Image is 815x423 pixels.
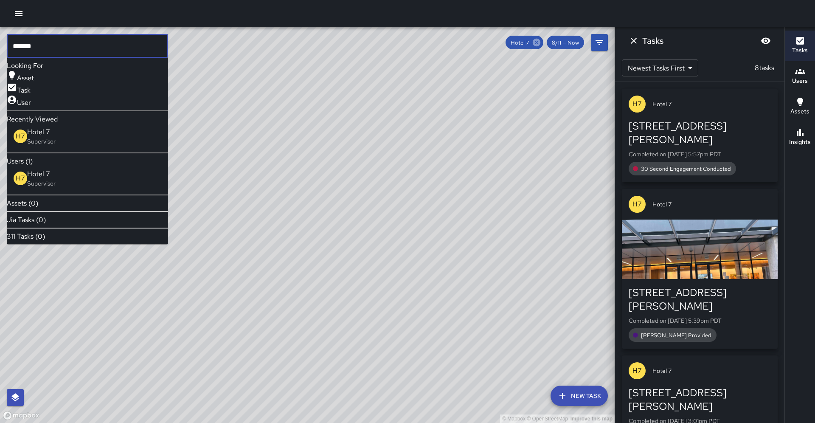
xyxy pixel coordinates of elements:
[7,157,168,166] li: Users (1)
[629,286,771,313] div: [STREET_ADDRESS][PERSON_NAME]
[785,92,815,122] button: Assets
[632,366,642,376] p: H7
[636,165,736,172] span: 30 Second Engagement Conducted
[7,115,168,124] li: Recently Viewed
[789,138,811,147] h6: Insights
[785,122,815,153] button: Insights
[7,82,34,95] div: Task
[792,46,808,55] h6: Tasks
[7,70,34,82] div: Asset
[785,61,815,92] button: Users
[7,95,34,107] div: User
[17,86,31,95] span: Task
[629,386,771,413] div: [STREET_ADDRESS][PERSON_NAME]
[7,166,168,191] div: H7Hotel 7Supervisor
[27,169,56,179] span: Hotel 7
[790,107,809,116] h6: Assets
[27,127,56,137] span: Hotel 7
[16,131,25,141] p: H7
[547,39,584,46] span: 8/11 — Now
[629,316,771,325] p: Completed on [DATE] 5:39pm PDT
[757,32,774,49] button: Blur
[622,59,698,76] div: Newest Tasks First
[792,76,808,86] h6: Users
[7,215,168,224] li: Jia Tasks (0)
[652,100,771,108] span: Hotel 7
[632,99,642,109] p: H7
[7,199,168,208] li: Assets (0)
[27,137,56,146] p: Supervisor
[636,332,717,339] span: [PERSON_NAME] Provided
[642,34,663,48] h6: Tasks
[632,199,642,209] p: H7
[591,34,608,51] button: Filters
[551,386,608,406] button: New Task
[27,179,56,188] p: Supervisor
[7,124,168,149] div: H7Hotel 7Supervisor
[751,63,778,73] p: 8 tasks
[785,31,815,61] button: Tasks
[506,36,543,49] div: Hotel 7
[622,89,778,182] button: H7Hotel 7[STREET_ADDRESS][PERSON_NAME]Completed on [DATE] 5:57pm PDT30 Second Engagement Conducted
[506,39,534,46] span: Hotel 7
[625,32,642,49] button: Dismiss
[629,119,771,147] div: [STREET_ADDRESS][PERSON_NAME]
[7,61,168,70] li: Looking For
[7,232,168,241] li: 311 Tasks (0)
[16,173,25,183] p: H7
[629,150,771,158] p: Completed on [DATE] 5:57pm PDT
[17,98,31,107] span: User
[652,200,771,209] span: Hotel 7
[622,189,778,349] button: H7Hotel 7[STREET_ADDRESS][PERSON_NAME]Completed on [DATE] 5:39pm PDT[PERSON_NAME] Provided
[652,367,771,375] span: Hotel 7
[17,73,34,82] span: Asset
